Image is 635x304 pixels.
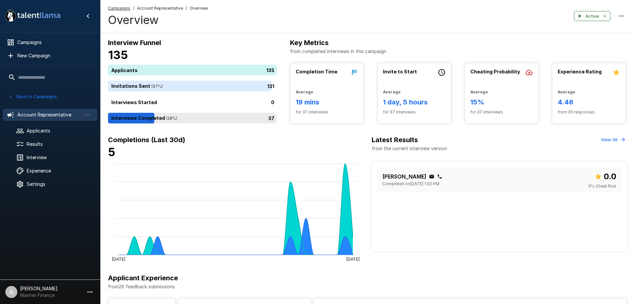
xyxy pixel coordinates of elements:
b: Average [383,89,401,94]
button: Active [574,11,610,21]
span: Completed on [DATE] 1:02 PM [382,181,439,187]
p: 131 [267,83,274,90]
p: 135 [266,67,274,74]
h6: 19 mins [296,97,358,107]
tspan: [DATE] [346,256,360,261]
b: Experience Rating [558,69,602,74]
span: 0 % Cheat Risk [588,183,616,190]
span: Overall score out of 10 [594,170,616,183]
button: View All [599,134,627,145]
b: Completions (Last 30d) [108,136,185,144]
span: from 26 responses [558,109,620,115]
div: Click to copy [437,174,442,179]
h6: 1 day, 5 hours [383,97,446,107]
b: Latest Results [372,136,418,144]
p: 37 [268,115,274,122]
h6: 15% [470,97,533,107]
span: / [186,5,187,12]
b: Completion Time [296,69,337,74]
b: Interview Funnel [108,39,161,47]
b: Invite to Start [383,69,417,74]
span: Overview [190,5,208,12]
div: Click to copy [429,174,434,179]
span: for 37 interviews [470,109,533,115]
b: 0.0 [604,172,616,181]
span: for 37 interviews [383,109,446,115]
u: Campaigns [108,6,130,11]
span: Account Representative [137,5,183,12]
b: Key Metrics [290,39,329,47]
span: / [133,5,134,12]
b: 135 [108,48,128,62]
b: Cheating Probability [470,69,520,74]
b: Average [470,89,488,94]
b: Average [558,89,575,94]
h6: 4.46 [558,97,620,107]
p: [PERSON_NAME] [382,173,426,181]
b: Applicant Experience [108,274,178,282]
p: from completed interviews in this campaign [290,48,627,55]
p: from the current interview version [372,145,447,152]
p: 0 [271,99,274,106]
p: from 26 feedback submissions [108,283,627,290]
tspan: [DATE] [112,256,125,261]
b: 5 [108,145,115,159]
b: Average [296,89,313,94]
h4: Overview [108,13,208,27]
span: for 37 interviews [296,109,358,115]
